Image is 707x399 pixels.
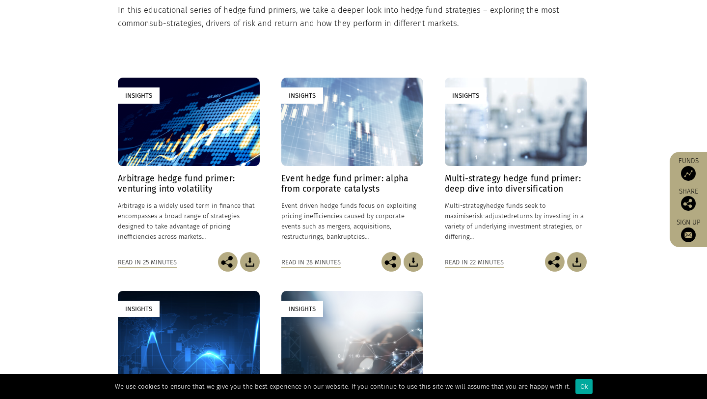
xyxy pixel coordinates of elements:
p: In this educational series of hedge fund primers, we take a deeper look into hedge fund strategie... [118,4,587,30]
div: Insights [445,87,487,104]
a: Insights Arbitrage hedge fund primer: venturing into volatility Arbitrage is a widely used term i... [118,78,260,253]
img: Sign up to our newsletter [681,228,696,242]
p: Arbitrage is a widely used term in finance that encompasses a broad range of strategies designed ... [118,200,260,242]
span: sub-strategies [149,19,202,28]
p: hedge funds seek to maximise returns by investing in a variety of underlying investment strategie... [445,200,587,242]
div: Read in 22 minutes [445,257,504,268]
a: Funds [675,157,702,181]
img: Share this post [218,252,238,272]
div: Insights [281,87,323,104]
img: Share this post [381,252,401,272]
div: Insights [118,301,160,317]
img: Download Article [404,252,423,272]
div: Insights [118,87,160,104]
h4: Event hedge fund primer: alpha from corporate catalysts [281,173,423,194]
a: Insights Event hedge fund primer: alpha from corporate catalysts Event driven hedge funds focus o... [281,78,423,253]
p: Event driven hedge funds focus on exploiting pricing inefficiencies caused by corporate events su... [281,200,423,242]
img: Access Funds [681,166,696,181]
img: Share this post [681,196,696,211]
div: Share [675,188,702,211]
span: risk-adjusted [472,212,511,220]
div: Insights [281,301,323,317]
img: Download Article [567,252,587,272]
img: Share this post [545,252,565,272]
a: Sign up [675,218,702,242]
a: Insights Multi-strategy hedge fund primer: deep dive into diversification Multi-strategyhedge fun... [445,78,587,253]
img: Download Article [240,252,260,272]
div: Read in 28 minutes [281,257,341,268]
h4: Multi-strategy hedge fund primer: deep dive into diversification [445,173,587,194]
div: Read in 25 minutes [118,257,177,268]
h4: Arbitrage hedge fund primer: venturing into volatility [118,173,260,194]
div: Ok [575,379,593,394]
span: Multi-strategy [445,202,486,209]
